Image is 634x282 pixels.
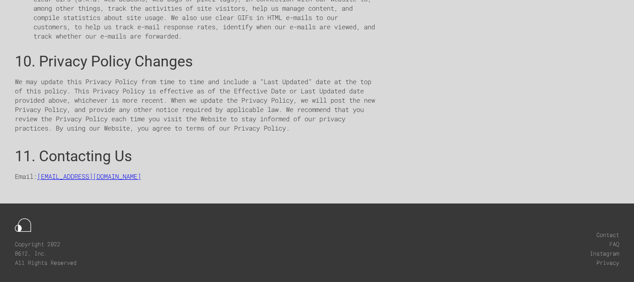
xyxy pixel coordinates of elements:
div: Copyright 2022 B612, Inc. All Rights Reserved [15,239,77,267]
a: Privacy [596,258,619,267]
a: Contact [596,230,619,239]
p: Email: [15,172,377,181]
div: 10. Privacy Policy Changes [15,46,377,70]
a: [EMAIL_ADDRESS][DOMAIN_NAME] [37,172,141,181]
p: We may update this Privacy Policy from time to time and include a “Last Updated” date at the top ... [15,77,377,133]
div: 11. Contacting Us [15,140,377,164]
a: Instagram [590,249,619,258]
a: FAQ [609,239,619,249]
